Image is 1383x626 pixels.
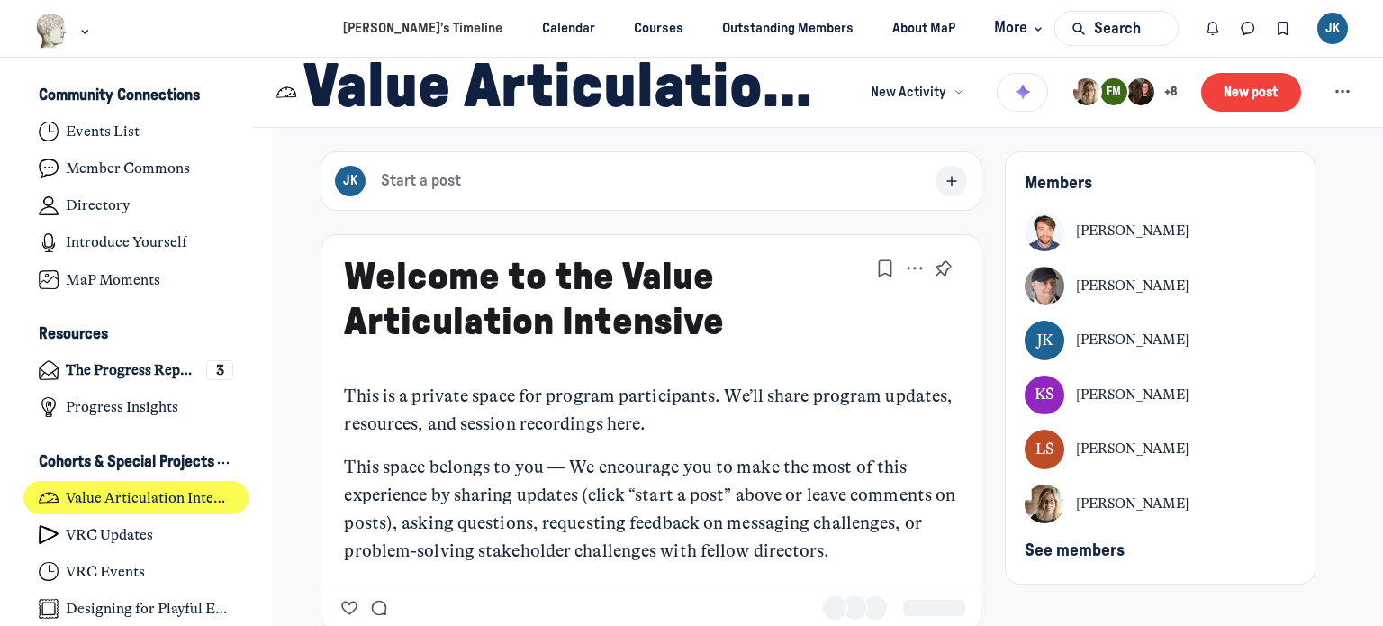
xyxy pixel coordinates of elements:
button: New Activity [859,75,974,110]
button: Museums as Progress logo [35,12,94,50]
button: See members [1025,541,1125,562]
a: Events List [23,115,249,149]
button: Community ConnectionsCollapse space [23,81,249,112]
a: Courses [618,12,699,45]
div: [PERSON_NAME] [1076,331,1189,350]
h4: Introduce Yourself [66,233,187,251]
a: Progress Insights [23,391,249,424]
a: View Linda Silver profile [1025,430,1295,468]
a: The Progress Report3 [23,354,249,387]
button: Start a post [321,151,981,212]
span: Start a post [381,171,461,191]
h4: Member Commons [66,159,190,177]
a: [PERSON_NAME]’s Timeline [328,12,519,45]
h3: Community Connections [39,86,200,105]
div: KS [1025,376,1063,414]
h4: The Progress Report [66,361,198,379]
h4: VRC Updates [66,526,153,544]
button: New post [1201,73,1302,112]
h4: Value Articulation Intensive (Cultural Leadership Lab) [66,489,233,507]
div: JK [1025,321,1063,359]
div: [PERSON_NAME] [1076,494,1189,514]
span: See members [1025,542,1125,559]
span: New Activity [871,83,946,103]
a: Introduce Yourself [23,226,249,259]
div: JK [1317,13,1349,44]
h4: MaP Moments [66,271,160,289]
h3: Resources [39,325,108,344]
button: Space settings [1324,75,1360,110]
div: [PERSON_NAME] [1076,386,1189,405]
button: Search [1054,11,1179,46]
button: View space group options [214,453,234,473]
a: View Kyle Bowen profile [1025,213,1295,251]
div: [PERSON_NAME] [1076,277,1189,296]
button: More [979,12,1055,45]
div: 3 [206,360,233,380]
span: More [994,16,1047,41]
a: Welcome to the Value Articulation Intensive [344,258,724,341]
div: LS [1025,430,1063,468]
h4: Progress Insights [66,398,178,416]
button: Post actions [900,255,927,282]
button: Summarize [997,73,1048,113]
p: This is a private space for program participants. We’ll share program updates, resources, and ses... [344,383,957,439]
a: View Christine Scales profile [1025,485,1295,523]
button: User menu options [1317,13,1349,44]
a: Designing for Playful Engagement [23,592,249,625]
span: + 8 [1164,85,1178,100]
button: +8 [1071,77,1178,107]
button: Like the Welcome to the Value Articulation Intensive post [337,595,363,621]
button: ResourcesCollapse space [23,320,249,350]
button: Bookmarks [872,255,899,282]
button: Members [1025,174,1092,195]
img: Museums as Progress logo [35,14,68,49]
a: Value Articulation Intensive (Cultural Leadership Lab) [23,481,249,514]
button: Bookmarks [1265,11,1300,46]
button: Direct messages [1231,11,1266,46]
div: FM [1100,78,1127,105]
h1: Value Articulation Intensive (Cultural Leadership Lab) [303,50,843,134]
p: This space belongs to you — We encourage you to make the most of this experience by sharing updat... [344,454,957,565]
a: Member Commons [23,152,249,186]
svg: Space settings [1331,80,1354,104]
a: VRC Events [23,555,249,588]
a: VRC Updates [23,518,249,551]
button: Notifications [1196,11,1231,46]
a: View Joan Kanigan profile [1025,321,1295,359]
div: [PERSON_NAME] [1076,222,1189,241]
h4: Designing for Playful Engagement [66,600,233,618]
button: Comment on Welcome to the Value Articulation Intensive [366,595,393,621]
a: View Karen Bassett Stevenson profile [1025,376,1295,414]
a: View John H Falk profile [1025,267,1295,305]
a: Directory [23,189,249,222]
div: [PERSON_NAME] [1076,440,1189,459]
a: Outstanding Members [707,12,870,45]
h3: Cohorts & Special Projects [39,453,214,472]
a: Calendar [526,12,610,45]
h4: Events List [66,122,140,141]
h4: VRC Events [66,563,145,581]
a: MaP Moments [23,263,249,296]
a: About MaP [877,12,972,45]
div: JK [335,166,366,197]
span: Members [1025,175,1092,192]
button: Cohorts & Special ProjectsCollapse space [23,447,249,477]
button: Summarize [997,68,1048,115]
h4: Directory [66,196,130,214]
header: Page Header [253,58,1383,128]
